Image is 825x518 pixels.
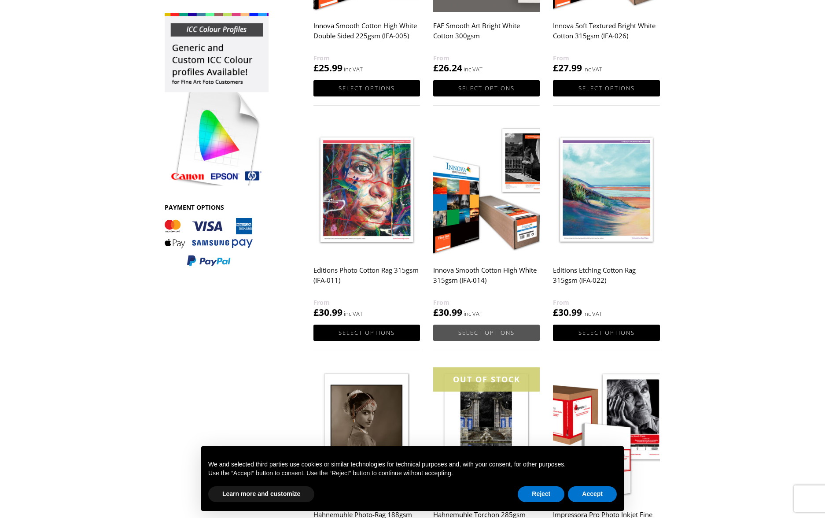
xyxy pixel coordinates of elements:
img: Hahnemuhle Torchon 285gsm [433,367,540,501]
span: £ [553,62,558,74]
img: PAYMENT OPTIONS [165,218,253,267]
img: promo [165,13,269,185]
img: Hahnemuhle Photo-Rag 188gsm [313,367,420,501]
a: Innova Smooth Cotton High White 315gsm (IFA-014) £30.99 [433,123,540,319]
button: Learn more and customize [208,486,314,502]
button: Reject [518,486,564,502]
a: Editions Etching Cotton Rag 315gsm (IFA-022) £30.99 [553,123,659,319]
p: Use the “Accept” button to consent. Use the “Reject” button to continue without accepting. [208,469,617,478]
h2: FAF Smooth Art Bright White Cotton 300gsm [433,18,540,53]
button: Accept [568,486,617,502]
a: Select options for “Editions Photo Cotton Rag 315gsm (IFA-011)” [313,325,420,341]
bdi: 30.99 [433,306,462,318]
h2: Innova Soft Textured Bright White Cotton 315gsm (IFA-026) [553,18,659,53]
bdi: 30.99 [313,306,343,318]
span: £ [433,62,438,74]
div: OUT OF STOCK [433,367,540,392]
img: Innova Smooth Cotton High White 315gsm (IFA-014) [433,123,540,256]
a: Select options for “Editions Etching Cotton Rag 315gsm (IFA-022)” [553,325,659,341]
h2: Innova Smooth Cotton High White Double Sided 225gsm (IFA-005) [313,18,420,53]
a: Editions Photo Cotton Rag 315gsm (IFA-011) £30.99 [313,123,420,319]
bdi: 26.24 [433,62,462,74]
span: £ [553,306,558,318]
p: We and selected third parties use cookies or similar technologies for technical purposes and, wit... [208,460,617,469]
img: Impressora Pro Photo Inkjet Fine Art Smooth 315gsm [553,367,659,501]
bdi: 30.99 [553,306,582,318]
span: £ [433,306,438,318]
h2: Editions Etching Cotton Rag 315gsm (IFA-022) [553,262,659,297]
h3: PAYMENT OPTIONS [165,203,269,211]
a: Select options for “Innova Soft Textured Bright White Cotton 315gsm (IFA-026)” [553,80,659,96]
span: £ [313,306,319,318]
h2: Innova Smooth Cotton High White 315gsm (IFA-014) [433,262,540,297]
bdi: 25.99 [313,62,343,74]
a: Select options for “Innova Smooth Cotton High White Double Sided 225gsm (IFA-005)” [313,80,420,96]
h2: Editions Photo Cotton Rag 315gsm (IFA-011) [313,262,420,297]
a: Select options for “Innova Smooth Cotton High White 315gsm (IFA-014)” [433,325,540,341]
img: Editions Etching Cotton Rag 315gsm (IFA-022) [553,123,659,256]
span: £ [313,62,319,74]
bdi: 27.99 [553,62,582,74]
img: Editions Photo Cotton Rag 315gsm (IFA-011) [313,123,420,256]
a: Select options for “FAF Smooth Art Bright White Cotton 300gsm” [433,80,540,96]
